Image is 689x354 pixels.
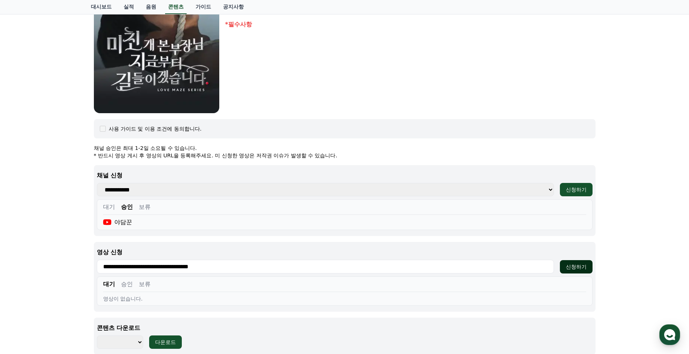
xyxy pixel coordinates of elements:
[23,246,28,252] span: 홈
[103,218,132,227] div: 야담꾼
[49,235,96,254] a: 대화
[115,246,124,252] span: 설정
[2,235,49,254] a: 홈
[103,295,586,302] div: 영상이 없습니다.
[149,335,182,349] button: 다운로드
[121,280,133,289] button: 승인
[225,20,596,29] div: *필수사항
[566,186,587,193] div: 신청하기
[94,152,596,159] p: * 반드시 영상 게시 후 영상의 URL을 등록해주세요. 미 신청한 영상은 저작권 이슈가 발생할 수 있습니다.
[139,203,151,212] button: 보류
[560,260,593,273] button: 신청하기
[94,144,596,152] p: 채널 승인은 최대 1-2일 소요될 수 있습니다.
[121,203,133,212] button: 승인
[566,263,587,271] div: 신청하기
[109,125,202,132] div: 사용 가이드 및 이용 조건에 동의합니다.
[97,248,593,257] p: 영상 신청
[155,338,176,346] div: 다운로드
[560,183,593,196] button: 신청하기
[97,324,593,332] p: 콘텐츠 다운로드
[103,280,115,289] button: 대기
[139,280,151,289] button: 보류
[97,171,593,180] p: 채널 신청
[96,235,142,254] a: 설정
[68,247,77,253] span: 대화
[103,203,115,212] button: 대기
